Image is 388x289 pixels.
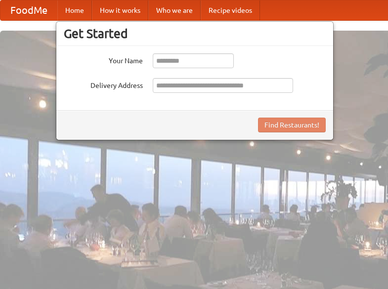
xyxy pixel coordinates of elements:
[201,0,260,20] a: Recipe videos
[258,118,326,132] button: Find Restaurants!
[64,53,143,66] label: Your Name
[64,78,143,90] label: Delivery Address
[92,0,148,20] a: How it works
[148,0,201,20] a: Who we are
[0,0,57,20] a: FoodMe
[57,0,92,20] a: Home
[64,26,326,41] h3: Get Started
